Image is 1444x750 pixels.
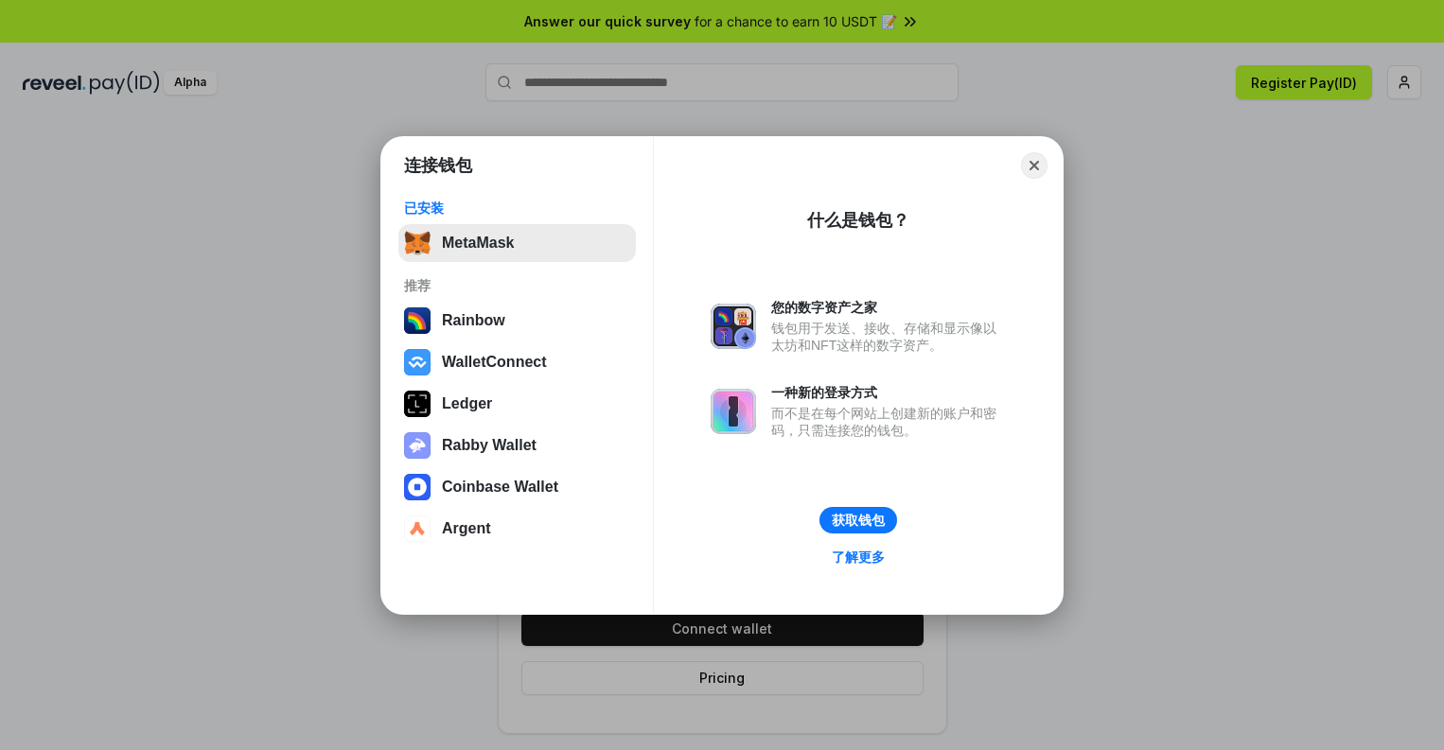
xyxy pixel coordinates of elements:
div: Argent [442,520,491,537]
div: 您的数字资产之家 [771,299,1006,316]
img: svg+xml,%3Csvg%20xmlns%3D%22http%3A%2F%2Fwww.w3.org%2F2000%2Fsvg%22%20fill%3D%22none%22%20viewBox... [711,304,756,349]
button: Rainbow [398,302,636,340]
img: svg+xml,%3Csvg%20width%3D%2228%22%20height%3D%2228%22%20viewBox%3D%220%200%2028%2028%22%20fill%3D... [404,515,431,542]
button: MetaMask [398,224,636,262]
div: Ledger [442,395,492,412]
div: 已安装 [404,200,630,217]
img: svg+xml,%3Csvg%20xmlns%3D%22http%3A%2F%2Fwww.w3.org%2F2000%2Fsvg%22%20fill%3D%22none%22%20viewBox... [711,389,756,434]
button: Close [1021,152,1048,179]
div: Rainbow [442,312,505,329]
div: Rabby Wallet [442,437,537,454]
div: 钱包用于发送、接收、存储和显示像以太坊和NFT这样的数字资产。 [771,320,1006,354]
img: svg+xml,%3Csvg%20xmlns%3D%22http%3A%2F%2Fwww.w3.org%2F2000%2Fsvg%22%20width%3D%2228%22%20height%3... [404,391,431,417]
a: 了解更多 [820,545,896,569]
img: svg+xml,%3Csvg%20fill%3D%22none%22%20height%3D%2233%22%20viewBox%3D%220%200%2035%2033%22%20width%... [404,230,431,256]
h1: 连接钱包 [404,154,472,177]
img: svg+xml,%3Csvg%20width%3D%22120%22%20height%3D%22120%22%20viewBox%3D%220%200%20120%20120%22%20fil... [404,307,431,334]
div: Coinbase Wallet [442,479,558,496]
button: Coinbase Wallet [398,468,636,506]
div: 了解更多 [832,549,885,566]
div: 一种新的登录方式 [771,384,1006,401]
button: WalletConnect [398,343,636,381]
button: 获取钱包 [819,507,897,533]
div: 获取钱包 [832,512,885,529]
div: 什么是钱包？ [807,209,909,232]
div: 而不是在每个网站上创建新的账户和密码，只需连接您的钱包。 [771,405,1006,439]
img: svg+xml,%3Csvg%20width%3D%2228%22%20height%3D%2228%22%20viewBox%3D%220%200%2028%2028%22%20fill%3D... [404,349,431,375]
button: Rabby Wallet [398,427,636,464]
button: Argent [398,510,636,548]
img: svg+xml,%3Csvg%20width%3D%2228%22%20height%3D%2228%22%20viewBox%3D%220%200%2028%2028%22%20fill%3D... [404,474,431,500]
div: MetaMask [442,235,514,252]
button: Ledger [398,385,636,423]
div: 推荐 [404,277,630,294]
div: WalletConnect [442,354,547,371]
img: svg+xml,%3Csvg%20xmlns%3D%22http%3A%2F%2Fwww.w3.org%2F2000%2Fsvg%22%20fill%3D%22none%22%20viewBox... [404,432,431,459]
